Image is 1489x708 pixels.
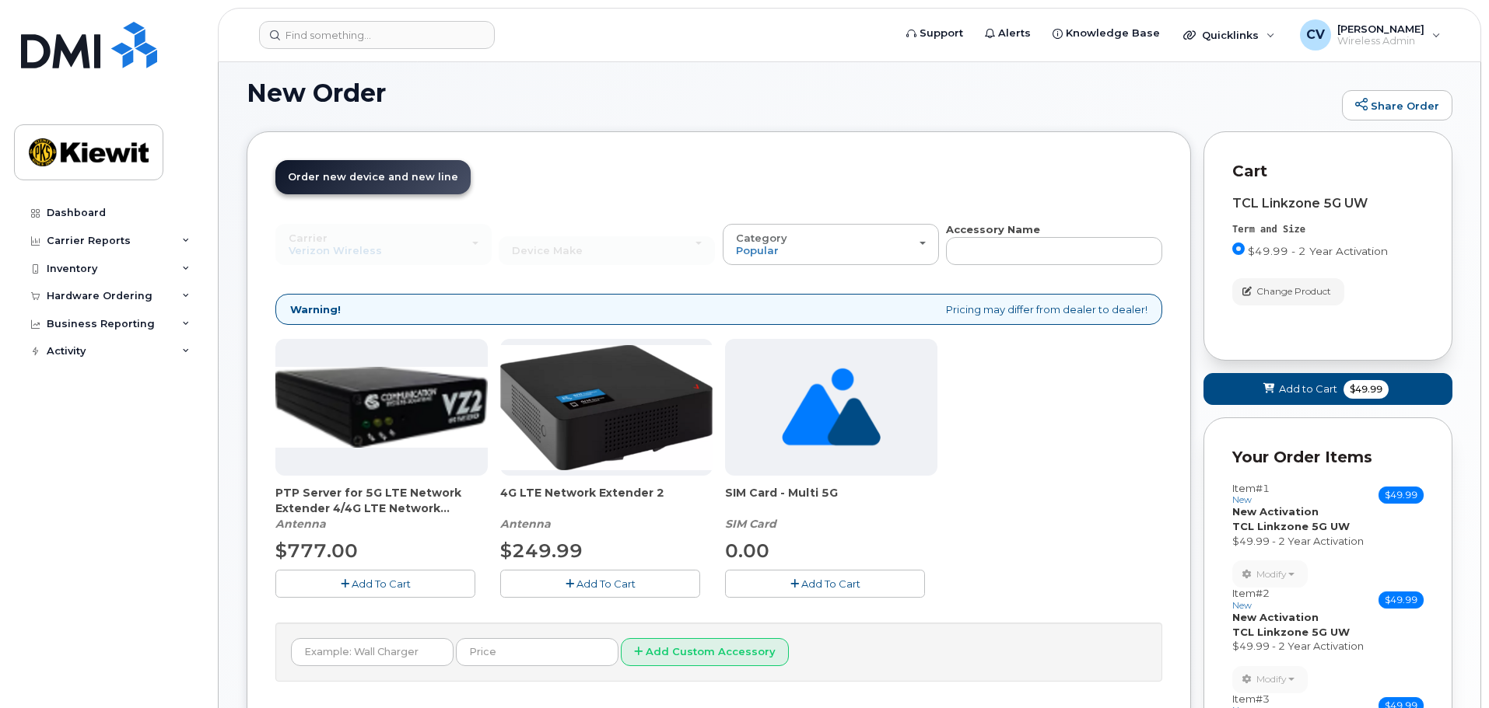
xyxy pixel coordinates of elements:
[1232,494,1252,505] small: new
[946,223,1040,235] strong: Accessory Name
[1232,505,1319,518] strong: New Activation
[456,638,618,666] input: Price
[352,577,411,590] span: Add To Cart
[621,638,789,667] button: Add Custom Accessory
[725,485,937,532] div: SIM Card - Multi 5G
[500,485,713,532] div: 4G LTE Network Extender 2
[1232,560,1308,588] button: Modify
[1256,482,1270,494] span: #1
[290,302,341,317] strong: Warning!
[500,485,713,516] span: 4G LTE Network Extender 2
[275,570,475,597] button: Add To Cart
[1421,640,1477,696] iframe: Messenger Launcher
[1256,587,1270,599] span: #2
[1232,611,1319,623] strong: New Activation
[723,224,939,264] button: Category Popular
[288,171,458,183] span: Order new device and new line
[1232,600,1252,611] small: new
[1256,567,1287,581] span: Modify
[1344,380,1389,399] span: $49.99
[275,485,488,532] div: PTP Server for 5G LTE Network Extender 4/4G LTE Network Extender 3
[1232,278,1344,305] button: Change Product
[500,539,583,562] span: $249.99
[725,570,925,597] button: Add To Cart
[782,339,881,476] img: no_image_found-2caef05468ed5679b831cfe6fc140e25e0c280774317ffc20a367ab7fd17291e.png
[1203,373,1452,405] button: Add to Cart $49.99
[1256,672,1287,686] span: Modify
[1232,242,1245,255] input: $49.99 - 2 Year Activation
[500,345,713,470] img: 4glte_extender.png
[500,570,700,597] button: Add To Cart
[1232,223,1424,236] div: Term and Size
[247,79,1334,106] h1: New Order
[1232,160,1424,183] p: Cart
[576,577,636,590] span: Add To Cart
[1256,284,1331,298] span: Change Product
[500,517,551,531] em: Antenna
[1232,626,1350,638] strong: TCL Linkzone 5G UW
[1279,382,1337,396] span: Add to Cart
[275,294,1162,326] div: Pricing may differ from dealer to dealer!
[1232,197,1424,211] div: TCL Linkzone 5G UW
[725,539,769,562] span: 0.00
[725,517,776,531] em: SIM Card
[1379,591,1424,609] span: $49.99
[736,244,779,256] span: Popular
[801,577,860,590] span: Add To Cart
[275,539,358,562] span: $777.00
[291,638,454,666] input: Example: Wall Charger
[275,517,326,531] em: Antenna
[1232,483,1270,505] h3: Item
[1232,666,1308,693] button: Modify
[1232,639,1424,654] div: $49.99 - 2 Year Activation
[725,485,937,516] span: SIM Card - Multi 5G
[275,367,488,448] img: Casa_Sysem.png
[1248,245,1388,257] span: $49.99 - 2 Year Activation
[1232,446,1424,469] p: Your Order Items
[1232,534,1424,549] div: $49.99 - 2 Year Activation
[275,485,488,516] span: PTP Server for 5G LTE Network Extender 4/4G LTE Network Extender 3
[1232,588,1270,610] h3: Item
[1256,692,1270,705] span: #3
[736,232,787,244] span: Category
[1342,90,1452,121] a: Share Order
[1232,520,1350,532] strong: TCL Linkzone 5G UW
[1379,487,1424,504] span: $49.99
